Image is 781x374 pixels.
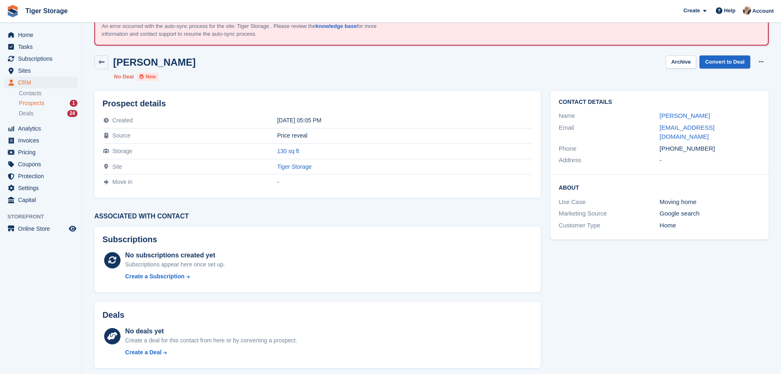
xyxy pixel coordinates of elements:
[125,272,184,281] div: Create a Subscription
[752,7,774,15] span: Account
[18,135,67,146] span: Invoices
[125,348,162,357] div: Create a Deal
[125,348,297,357] a: Create a Deal
[19,99,44,107] span: Prospects
[19,89,77,97] a: Contacts
[114,73,134,81] li: No Deal
[7,213,82,221] span: Storefront
[112,179,132,185] span: Move in
[18,123,67,134] span: Analytics
[559,156,660,165] div: Address
[102,235,533,244] h2: Subscriptions
[4,170,77,182] a: menu
[112,132,130,139] span: Source
[112,148,132,154] span: Storage
[743,7,751,15] img: Becky Martin
[18,158,67,170] span: Coupons
[4,53,77,64] a: menu
[4,29,77,41] a: menu
[67,110,77,117] div: 24
[660,221,761,230] div: Home
[660,112,710,119] a: [PERSON_NAME]
[559,183,761,191] h2: About
[4,41,77,53] a: menu
[19,110,34,117] span: Deals
[4,123,77,134] a: menu
[4,194,77,206] a: menu
[70,100,77,107] div: 1
[94,213,541,220] h3: Associated with contact
[18,223,67,234] span: Online Store
[18,147,67,158] span: Pricing
[125,260,225,269] div: Subscriptions appear here once set up.
[18,53,67,64] span: Subscriptions
[4,65,77,76] a: menu
[18,29,67,41] span: Home
[660,197,761,207] div: Moving home
[137,73,158,81] li: New
[125,336,297,345] div: Create a deal for this contact from here or by converting a prospect.
[660,124,715,140] a: [EMAIL_ADDRESS][DOMAIN_NAME]
[125,272,225,281] a: Create a Subscription
[660,156,761,165] div: -
[7,5,19,17] img: stora-icon-8386f47178a22dfd0bd8f6a31ec36ba5ce8667c1dd55bd0f319d3a0aa187defe.svg
[316,23,357,29] a: knowledge base
[22,4,71,18] a: Tiger Storage
[18,77,67,88] span: CRM
[18,65,67,76] span: Sites
[559,123,660,142] div: Email
[559,221,660,230] div: Customer Type
[18,170,67,182] span: Protection
[102,99,533,108] h2: Prospect details
[277,117,533,124] div: [DATE] 05:05 PM
[559,111,660,121] div: Name
[18,182,67,194] span: Settings
[277,132,533,139] div: Price reveal
[102,22,389,38] p: An error occurred with the auto-sync process for the site: Tiger Storage . Please review the for ...
[4,77,77,88] a: menu
[559,144,660,154] div: Phone
[19,99,77,108] a: Prospects 1
[112,117,133,124] span: Created
[113,57,196,68] h2: [PERSON_NAME]
[666,55,696,69] button: Archive
[277,179,533,185] div: -
[724,7,735,15] span: Help
[4,147,77,158] a: menu
[4,223,77,234] a: menu
[4,182,77,194] a: menu
[68,224,77,234] a: Preview store
[112,163,122,170] span: Site
[559,197,660,207] div: Use Case
[660,144,761,154] div: [PHONE_NUMBER]
[699,55,750,69] a: Convert to Deal
[559,209,660,218] div: Marketing Source
[277,163,312,170] a: Tiger Storage
[19,109,77,118] a: Deals 24
[559,99,761,106] h2: Contact Details
[4,135,77,146] a: menu
[18,41,67,53] span: Tasks
[102,310,124,320] h2: Deals
[125,326,297,336] div: No deals yet
[277,148,299,154] a: 130 sq ft
[660,209,761,218] div: Google search
[683,7,700,15] span: Create
[125,250,225,260] div: No subscriptions created yet
[4,158,77,170] a: menu
[18,194,67,206] span: Capital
